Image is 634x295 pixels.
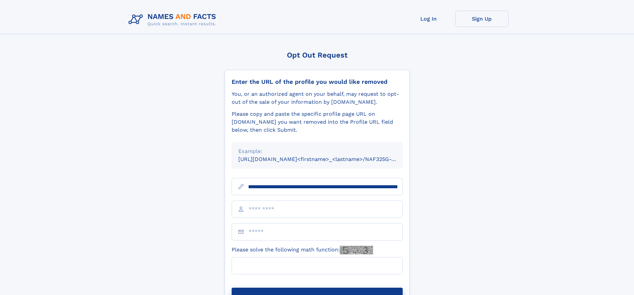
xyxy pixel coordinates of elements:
[238,147,396,155] div: Example:
[232,110,403,134] div: Please copy and paste the specific profile page URL on [DOMAIN_NAME] you want removed into the Pr...
[232,90,403,106] div: You, or an authorized agent on your behalf, may request to opt-out of the sale of your informatio...
[238,156,415,162] small: [URL][DOMAIN_NAME]<firstname>_<lastname>/NAF325G-xxxxxxxx
[455,11,509,27] a: Sign Up
[232,78,403,85] div: Enter the URL of the profile you would like removed
[402,11,455,27] a: Log In
[225,51,410,59] div: Opt Out Request
[232,246,373,254] label: Please solve the following math function:
[126,11,222,29] img: Logo Names and Facts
